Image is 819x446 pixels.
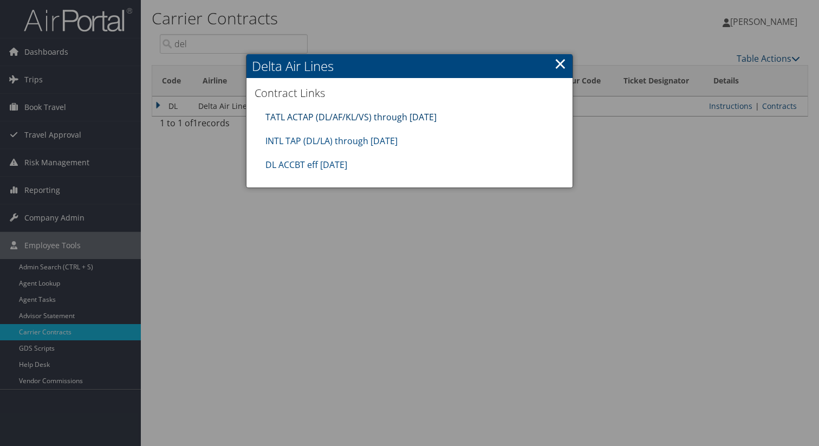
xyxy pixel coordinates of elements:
[265,111,437,123] a: TATL ACTAP (DL/AF/KL/VS) through [DATE]
[255,86,565,101] h3: Contract Links
[265,159,347,171] a: DL ACCBT eff [DATE]
[265,135,398,147] a: INTL TAP (DL/LA) through [DATE]
[554,53,567,74] a: ×
[246,54,573,78] h2: Delta Air Lines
